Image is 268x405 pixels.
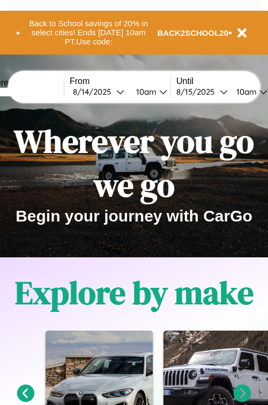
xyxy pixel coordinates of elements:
div: 8 / 15 / 2025 [176,87,220,97]
button: 8/14/2025 [70,86,128,97]
div: 10am [231,87,259,97]
button: 10am [128,86,170,97]
div: 8 / 14 / 2025 [73,87,116,97]
label: From [70,77,170,86]
b: BACK2SCHOOL20 [158,28,229,37]
h1: Explore by make [15,271,254,315]
div: 10am [131,87,159,97]
button: Back to School savings of 20% in select cities! Ends [DATE] 10am PT.Use code: [20,16,158,49]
